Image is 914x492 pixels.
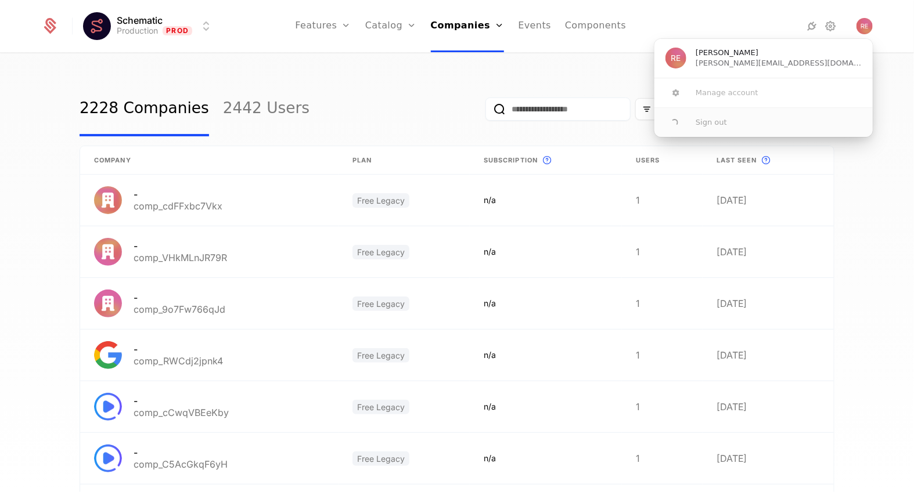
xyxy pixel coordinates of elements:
span: Schematic [117,16,163,25]
img: Ryan Echternacht [857,18,873,34]
button: Select environment [87,13,213,39]
img: Ryan Echternacht [665,48,686,68]
button: Filter options [635,98,658,120]
span: [PERSON_NAME][EMAIL_ADDRESS][DOMAIN_NAME] [696,58,862,68]
span: [PERSON_NAME] [696,48,758,58]
span: Prod [163,26,192,35]
span: Subscription [484,155,538,165]
span: Last seen [717,155,757,165]
a: 2228 Companies [80,82,209,136]
img: Schematic [83,12,111,40]
div: User button popover [654,39,873,137]
th: Plan [339,146,470,175]
th: Users [622,146,703,175]
th: Company [80,146,339,175]
a: Integrations [805,19,819,33]
div: Production [117,25,158,37]
a: Settings [824,19,838,33]
a: 2442 Users [223,82,310,136]
button: Close user button [857,18,873,34]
